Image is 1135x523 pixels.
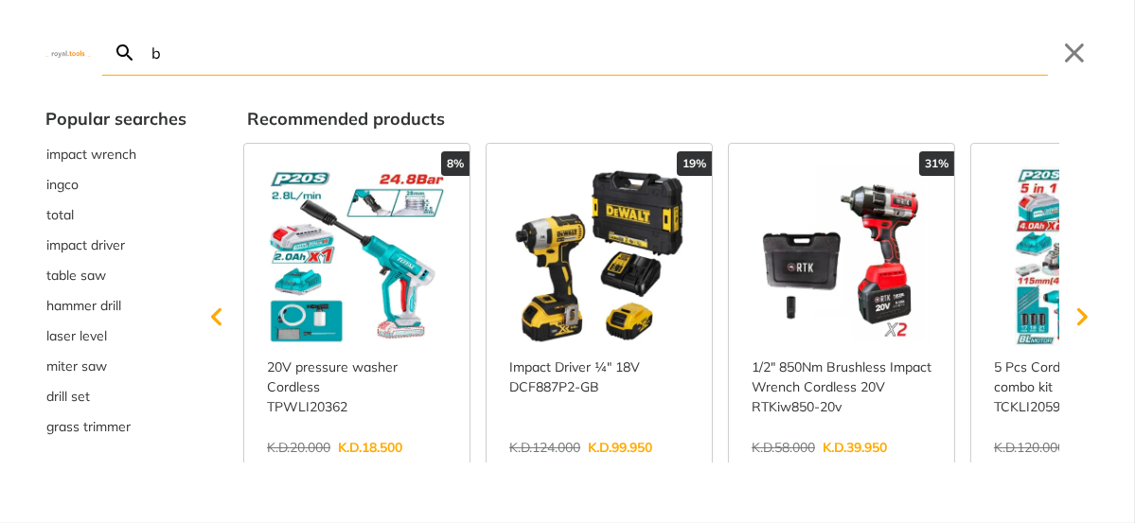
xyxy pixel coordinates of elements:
[45,290,186,321] div: Suggestion: hammer drill
[114,42,136,64] svg: Search
[441,151,470,176] div: 8%
[1063,298,1101,336] svg: Scroll right
[45,381,186,411] div: Suggestion: drill set
[45,411,186,442] button: Select suggestion: grass trimmer
[45,139,186,169] div: Suggestion: impact wrench
[45,139,186,169] button: Select suggestion: impact wrench
[45,321,186,351] button: Select suggestion: laser level
[46,266,106,286] span: table saw
[46,387,90,407] span: drill set
[46,296,121,316] span: hammer drill
[45,200,186,230] div: Suggestion: total
[919,151,954,176] div: 31%
[45,230,186,260] div: Suggestion: impact driver
[45,411,186,442] div: Suggestion: grass trimmer
[45,260,186,290] div: Suggestion: table saw
[45,200,186,230] button: Select suggestion: total
[45,169,186,200] div: Suggestion: ingco
[46,175,79,195] span: ingco
[45,230,186,260] button: Select suggestion: impact driver
[45,169,186,200] button: Select suggestion: ingco
[46,145,136,165] span: impact wrench
[45,290,186,321] button: Select suggestion: hammer drill
[45,48,91,57] img: Close
[1059,38,1090,68] button: Close
[45,260,186,290] button: Select suggestion: table saw
[46,235,125,255] span: impact driver
[198,298,236,336] svg: Scroll left
[247,106,1090,131] div: Recommended products
[46,205,74,225] span: total
[148,30,1048,75] input: Search…
[45,381,186,411] button: Select suggestion: drill set
[45,106,186,131] div: Popular searches
[46,357,107,376] span: miter saw
[45,351,186,381] div: Suggestion: miter saw
[46,326,107,346] span: laser level
[46,417,131,437] span: grass trimmer
[677,151,712,176] div: 19%
[45,351,186,381] button: Select suggestion: miter saw
[45,321,186,351] div: Suggestion: laser level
